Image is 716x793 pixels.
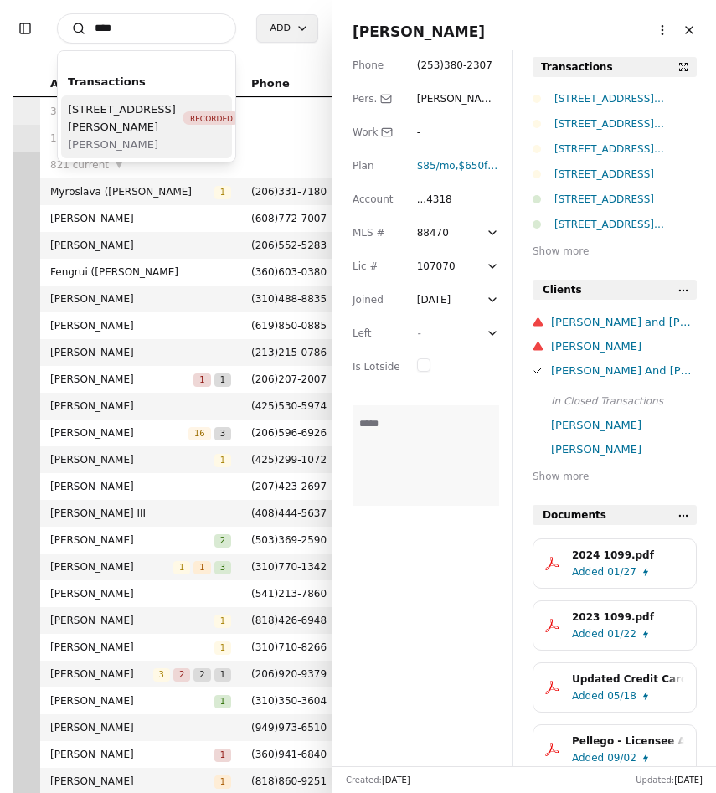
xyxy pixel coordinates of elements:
[251,561,327,573] span: ( 310 ) 770 - 1342
[554,141,697,157] div: [STREET_ADDRESS][PERSON_NAME]
[417,93,498,155] span: [PERSON_NAME][EMAIL_ADDRESS][DOMAIN_NAME]
[346,774,410,786] div: Created:
[214,425,231,441] button: 3
[116,157,122,173] span: ▼
[50,505,231,522] span: [PERSON_NAME] III
[50,291,231,307] span: [PERSON_NAME]
[251,293,327,305] span: ( 310 ) 488 - 8835
[214,773,231,790] button: 1
[214,695,231,708] span: 1
[50,183,214,200] span: Myroslava ([PERSON_NAME]
[251,320,327,332] span: ( 619 ) 850 - 0885
[214,641,231,655] span: 1
[417,258,482,275] div: 107070
[153,666,170,682] button: 3
[214,668,231,682] span: 1
[353,124,400,141] div: Work
[674,775,703,785] span: [DATE]
[251,400,327,412] span: ( 425 ) 530 - 5974
[58,64,235,162] div: Suggestions
[50,612,214,629] span: [PERSON_NAME]
[251,749,327,760] span: ( 360 ) 941 - 6840
[417,160,459,172] span: ,
[417,124,499,141] div: -
[50,532,214,548] span: [PERSON_NAME]
[543,507,606,523] span: Documents
[572,626,604,642] span: Added
[551,337,697,355] div: [PERSON_NAME]
[214,559,231,575] button: 3
[353,224,400,241] div: MLS #
[251,186,327,198] span: ( 206 ) 331 - 7180
[353,157,400,174] div: Plan
[533,538,697,589] button: 2024 1099.pdfAdded01/27
[353,358,400,375] div: Is Lotside
[554,216,697,233] div: [STREET_ADDRESS][PERSON_NAME]
[251,722,327,734] span: ( 949 ) 973 - 6510
[353,90,400,107] div: Pers.
[533,468,697,485] div: Show more
[214,746,231,763] button: 1
[353,325,400,342] div: Left
[607,626,636,642] span: 01/22
[533,724,697,775] button: Pellego - Licensee Agreement.pdfAdded09/02
[543,281,582,298] span: Clients
[572,749,604,766] span: Added
[193,561,210,574] span: 1
[50,746,214,763] span: [PERSON_NAME]
[68,73,225,90] div: Transactions
[214,612,231,629] button: 1
[251,75,290,93] span: Phone
[554,166,697,183] div: [STREET_ADDRESS]
[214,775,231,789] span: 1
[50,719,231,736] span: [PERSON_NAME]
[50,75,87,93] span: Agent
[50,478,231,495] span: [PERSON_NAME]
[173,666,190,682] button: 2
[417,160,456,172] span: $85 /mo
[214,749,231,762] span: 1
[251,507,327,519] span: ( 408 ) 444 - 5637
[50,344,231,361] span: [PERSON_NAME]
[251,373,327,385] span: ( 206 ) 207 - 2007
[50,317,231,334] span: [PERSON_NAME]
[251,615,327,626] span: ( 818 ) 426 - 6948
[417,327,420,339] span: -
[50,371,193,388] span: [PERSON_NAME]
[572,564,604,580] span: Added
[353,191,400,208] div: Account
[50,666,153,682] span: [PERSON_NAME]
[607,749,636,766] span: 09/02
[214,615,231,628] span: 1
[572,687,604,704] span: Added
[251,481,327,492] span: ( 207 ) 423 - 2697
[50,639,214,656] span: [PERSON_NAME]
[193,371,210,388] button: 1
[572,671,684,687] div: Updated Credit Card Authorization.pdf
[50,425,188,441] span: [PERSON_NAME]
[50,264,231,281] span: Fengrui ([PERSON_NAME]
[50,585,231,602] span: [PERSON_NAME]
[251,454,327,466] span: ( 425 ) 299 - 1072
[551,440,697,458] div: [PERSON_NAME]
[50,237,231,254] span: [PERSON_NAME]
[251,588,327,600] span: ( 541 ) 213 - 7860
[554,116,697,132] div: [STREET_ADDRESS][PERSON_NAME]
[353,291,400,308] div: Joined
[214,532,231,548] button: 2
[251,668,327,680] span: ( 206 ) 920 - 9379
[173,668,190,682] span: 2
[214,183,231,200] button: 1
[251,695,327,707] span: ( 310 ) 350 - 3604
[251,775,327,787] span: ( 818 ) 860 - 9251
[417,291,451,308] div: [DATE]
[50,451,214,468] span: [PERSON_NAME]
[353,258,400,275] div: Lic #
[417,224,482,241] div: 88470
[251,641,327,653] span: ( 310 ) 710 - 8266
[533,662,697,713] button: Updated Credit Card Authorization.pdfAdded05/18
[173,561,190,574] span: 1
[214,693,231,709] button: 1
[251,266,327,278] span: ( 360 ) 603 - 0380
[636,774,703,786] div: Updated:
